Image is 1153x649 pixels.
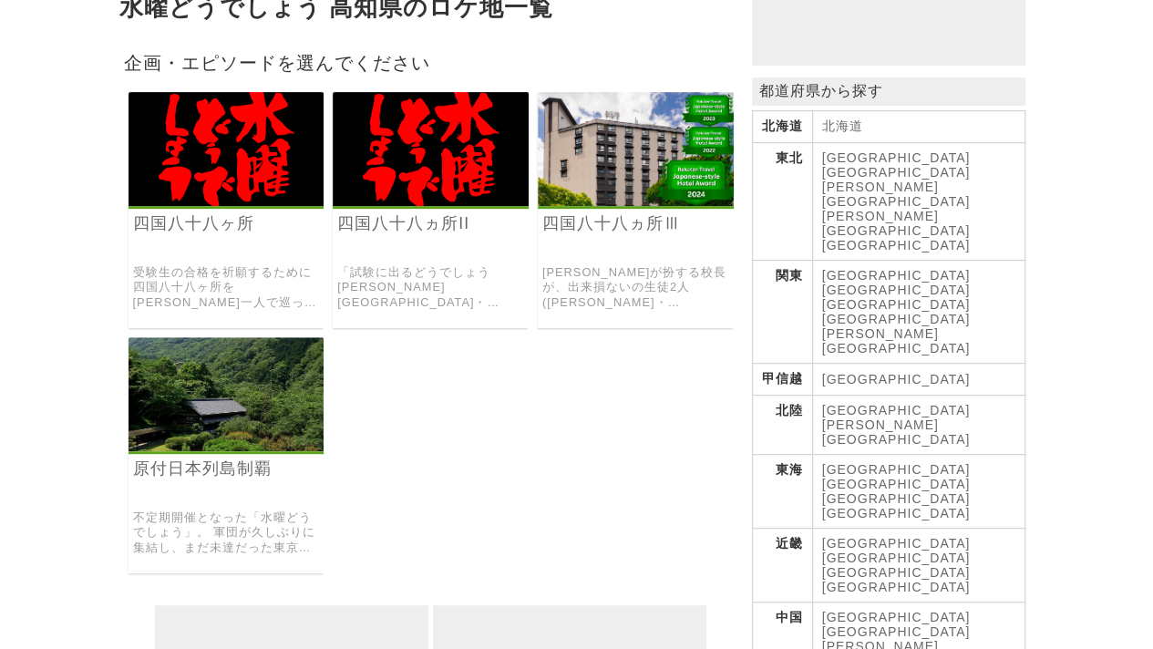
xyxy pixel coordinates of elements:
a: 北海道 [822,118,863,133]
a: [GEOGRAPHIC_DATA] [822,312,971,326]
a: 水曜どうでしょう 四国八十八ヵ所完全巡拝Ⅲ [538,193,734,209]
a: [GEOGRAPHIC_DATA] [822,610,971,624]
a: 不定期開催となった「水曜どうでしょう」。 軍団が久しぶりに集結し、まだ未達だった東京〜[GEOGRAPHIC_DATA]までを原付で横断した原付企画。 [133,510,320,556]
a: [PERSON_NAME] [822,326,939,341]
a: [GEOGRAPHIC_DATA] [822,341,971,355]
a: [GEOGRAPHIC_DATA] [822,477,971,491]
a: [PERSON_NAME]が扮する校長が、出来損ないの生徒2人([PERSON_NAME]・[PERSON_NAME])を引き連れて、大学受験必勝を祈願して四国八十八ヶ所を巡拝した旅。 [542,265,729,311]
a: [GEOGRAPHIC_DATA] [822,372,971,386]
a: [GEOGRAPHIC_DATA] [822,580,971,594]
th: 関東 [752,261,812,364]
a: [GEOGRAPHIC_DATA] [822,297,971,312]
a: [GEOGRAPHIC_DATA] [822,283,971,297]
a: [GEOGRAPHIC_DATA] [822,491,971,506]
a: 原付日本列島制覇 [133,458,320,479]
th: 東海 [752,455,812,529]
img: 水曜どうでしょう 四国八十八ヶ所 [129,92,324,206]
a: 水曜どうでしょう 四国八十八ヶ所 [129,193,324,209]
a: [GEOGRAPHIC_DATA] [822,403,971,417]
a: [GEOGRAPHIC_DATA] [822,462,971,477]
th: 甲信越 [752,364,812,396]
a: [GEOGRAPHIC_DATA] [822,536,971,551]
a: [GEOGRAPHIC_DATA] [822,551,971,565]
h2: 企画・エピソードを選んでください [119,46,743,78]
a: [PERSON_NAME][GEOGRAPHIC_DATA] [822,180,971,209]
a: 四国八十八ヵ所Ⅲ [542,213,729,234]
th: 北海道 [752,111,812,143]
a: 水曜どうでしょう 四国八十八ヵ所II [333,193,529,209]
a: 四国八十八ヶ所 [133,213,320,234]
a: [GEOGRAPHIC_DATA] [822,506,971,520]
a: 「試験に出るどうでしょう[PERSON_NAME][GEOGRAPHIC_DATA]・[GEOGRAPHIC_DATA]」で生徒の[PERSON_NAME]が満点を取れなかった全責任を負ったどう... [337,265,524,311]
img: 水曜どうでしょう 四国八十八ヵ所II [333,92,529,206]
a: [GEOGRAPHIC_DATA] [822,624,971,639]
a: 受験生の合格を祈願するために四国八十八ヶ所を[PERSON_NAME]一人で巡った企画。 [133,265,320,311]
p: 都道府県から探す [752,77,1025,106]
a: [GEOGRAPHIC_DATA] [822,165,971,180]
a: [PERSON_NAME][GEOGRAPHIC_DATA] [822,417,971,447]
a: [GEOGRAPHIC_DATA] [822,268,971,283]
img: 水曜どうでしょう 原付日本列島制覇 [129,337,324,451]
a: 四国八十八ヵ所II [337,213,524,234]
a: [GEOGRAPHIC_DATA] [822,565,971,580]
a: [GEOGRAPHIC_DATA] [822,238,971,252]
a: [PERSON_NAME][GEOGRAPHIC_DATA] [822,209,971,238]
a: 水曜どうでしょう 原付日本列島制覇 [129,438,324,454]
th: 北陸 [752,396,812,455]
img: 水曜どうでしょう 四国八十八ヵ所完全巡拝Ⅲ [538,92,734,206]
th: 東北 [752,143,812,261]
th: 近畿 [752,529,812,603]
a: [GEOGRAPHIC_DATA] [822,150,971,165]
